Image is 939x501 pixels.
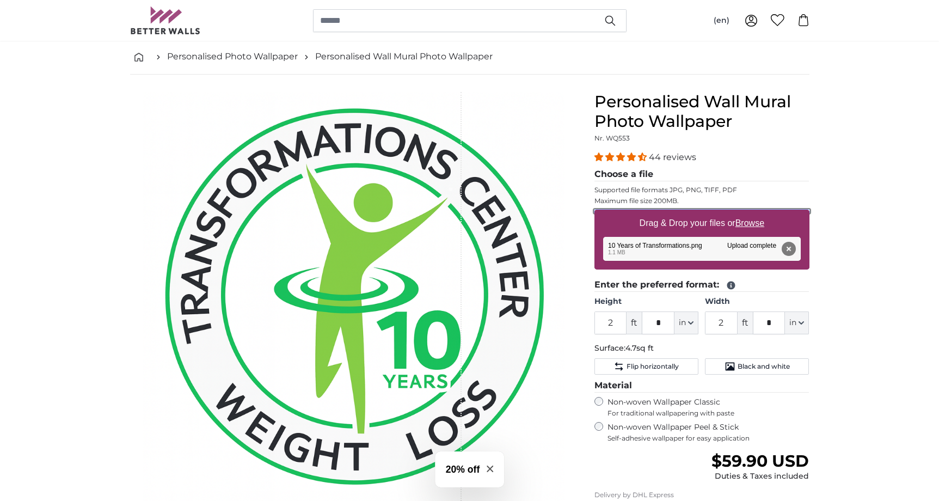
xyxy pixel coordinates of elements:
label: Width [705,296,809,307]
p: Supported file formats JPG, PNG, TIFF, PDF [594,186,809,194]
span: 44 reviews [649,152,696,162]
button: in [785,311,809,334]
span: Flip horizontally [627,362,679,371]
span: Black and white [738,362,790,371]
legend: Choose a file [594,168,809,181]
nav: breadcrumbs [130,39,809,75]
span: ft [738,311,753,334]
p: Maximum file size 200MB. [594,197,809,205]
label: Drag & Drop your files or [635,212,768,234]
legend: Material [594,379,809,393]
img: Betterwalls [130,7,201,34]
span: ft [627,311,642,334]
span: Nr. WQ553 [594,134,630,142]
button: Black and white [705,358,809,375]
p: Surface: [594,343,809,354]
a: Personalised Wall Mural Photo Wallpaper [315,50,493,63]
label: Non-woven Wallpaper Classic [607,397,809,418]
label: Non-woven Wallpaper Peel & Stick [607,422,809,443]
span: 4.7sq ft [625,343,654,353]
span: For traditional wallpapering with paste [607,409,809,418]
button: (en) [705,11,738,30]
span: $59.90 USD [711,451,809,471]
button: in [674,311,698,334]
div: Duties & Taxes included [711,471,809,482]
button: Flip horizontally [594,358,698,375]
legend: Enter the preferred format: [594,278,809,292]
label: Height [594,296,698,307]
p: Delivery by DHL Express [594,491,809,499]
span: 4.34 stars [594,152,649,162]
span: in [789,317,796,328]
h1: Personalised Wall Mural Photo Wallpaper [594,92,809,131]
span: Self-adhesive wallpaper for easy application [607,434,809,443]
a: Personalised Photo Wallpaper [167,50,298,63]
u: Browse [735,218,764,228]
span: in [679,317,686,328]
